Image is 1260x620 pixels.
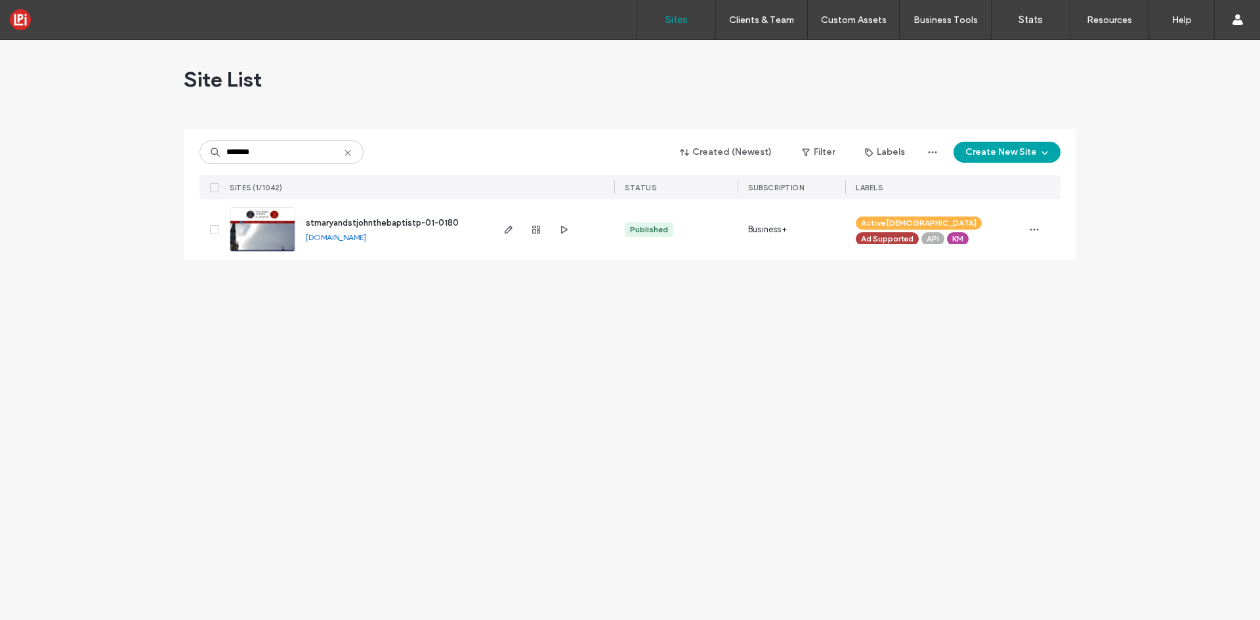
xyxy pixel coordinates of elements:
span: LABELS [856,183,883,192]
span: STATUS [625,183,656,192]
span: Help [30,9,56,21]
a: stmaryandstjohnthebaptistp-01-0180 [306,218,459,228]
span: KM [952,233,963,245]
span: Ad Supported [861,233,913,245]
button: Filter [789,142,848,163]
span: Business+ [748,223,787,236]
label: Clients & Team [729,14,794,26]
button: Create New Site [954,142,1060,163]
label: Resources [1087,14,1132,26]
span: SITES (1/1042) [230,183,282,192]
a: [DOMAIN_NAME] [306,232,366,242]
span: SUBSCRIPTION [748,183,804,192]
label: Sites [665,14,688,26]
span: Active [DEMOGRAPHIC_DATA] [861,217,976,229]
button: Labels [853,142,917,163]
div: Published [630,224,668,236]
button: Created (Newest) [669,142,784,163]
span: Site List [184,66,262,93]
span: API [927,233,939,245]
label: Custom Assets [821,14,887,26]
label: Help [1172,14,1192,26]
label: Business Tools [913,14,978,26]
label: Stats [1018,14,1043,26]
